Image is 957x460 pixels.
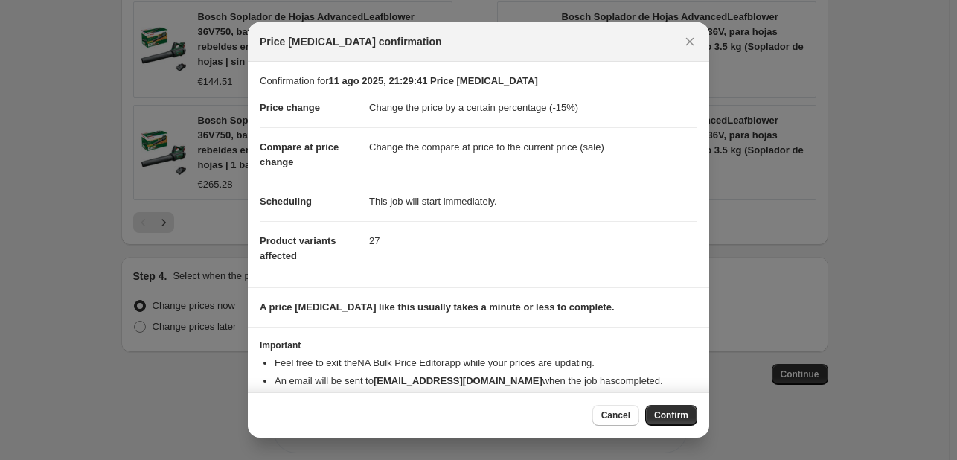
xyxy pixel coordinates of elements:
b: 11 ago 2025, 21:29:41 Price [MEDICAL_DATA] [328,75,537,86]
span: Product variants affected [260,235,336,261]
span: Scheduling [260,196,312,207]
span: Cancel [601,409,630,421]
h3: Important [260,339,697,351]
dd: This job will start immediately. [369,182,697,221]
li: You can update your confirmation email address from your . [275,392,697,406]
button: Close [679,31,700,52]
dd: 27 [369,221,697,261]
b: A price [MEDICAL_DATA] like this usually takes a minute or less to complete. [260,301,615,313]
b: [EMAIL_ADDRESS][DOMAIN_NAME] [374,375,542,386]
button: Confirm [645,405,697,426]
span: Confirm [654,409,688,421]
li: Feel free to exit the NA Bulk Price Editor app while your prices are updating. [275,356,697,371]
span: Price [MEDICAL_DATA] confirmation [260,34,442,49]
span: Compare at price change [260,141,339,167]
dd: Change the compare at price to the current price (sale) [369,127,697,167]
dd: Change the price by a certain percentage (-15%) [369,89,697,127]
span: Price change [260,102,320,113]
button: Cancel [592,405,639,426]
li: An email will be sent to when the job has completed . [275,374,697,389]
p: Confirmation for [260,74,697,89]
